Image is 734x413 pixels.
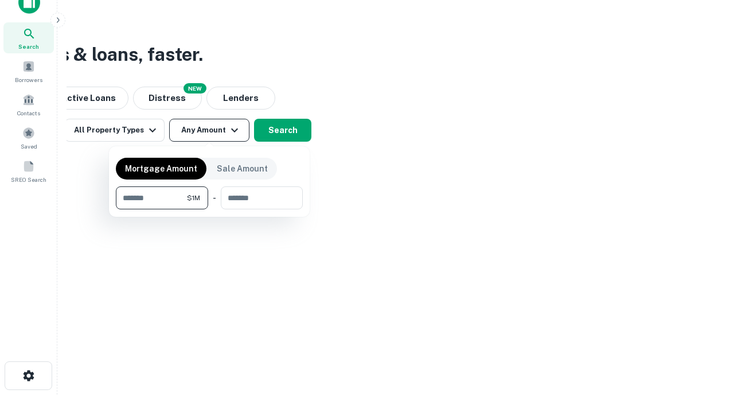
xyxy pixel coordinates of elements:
iframe: Chat Widget [677,321,734,376]
span: $1M [187,193,200,203]
p: Sale Amount [217,162,268,175]
p: Mortgage Amount [125,162,197,175]
div: - [213,186,216,209]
